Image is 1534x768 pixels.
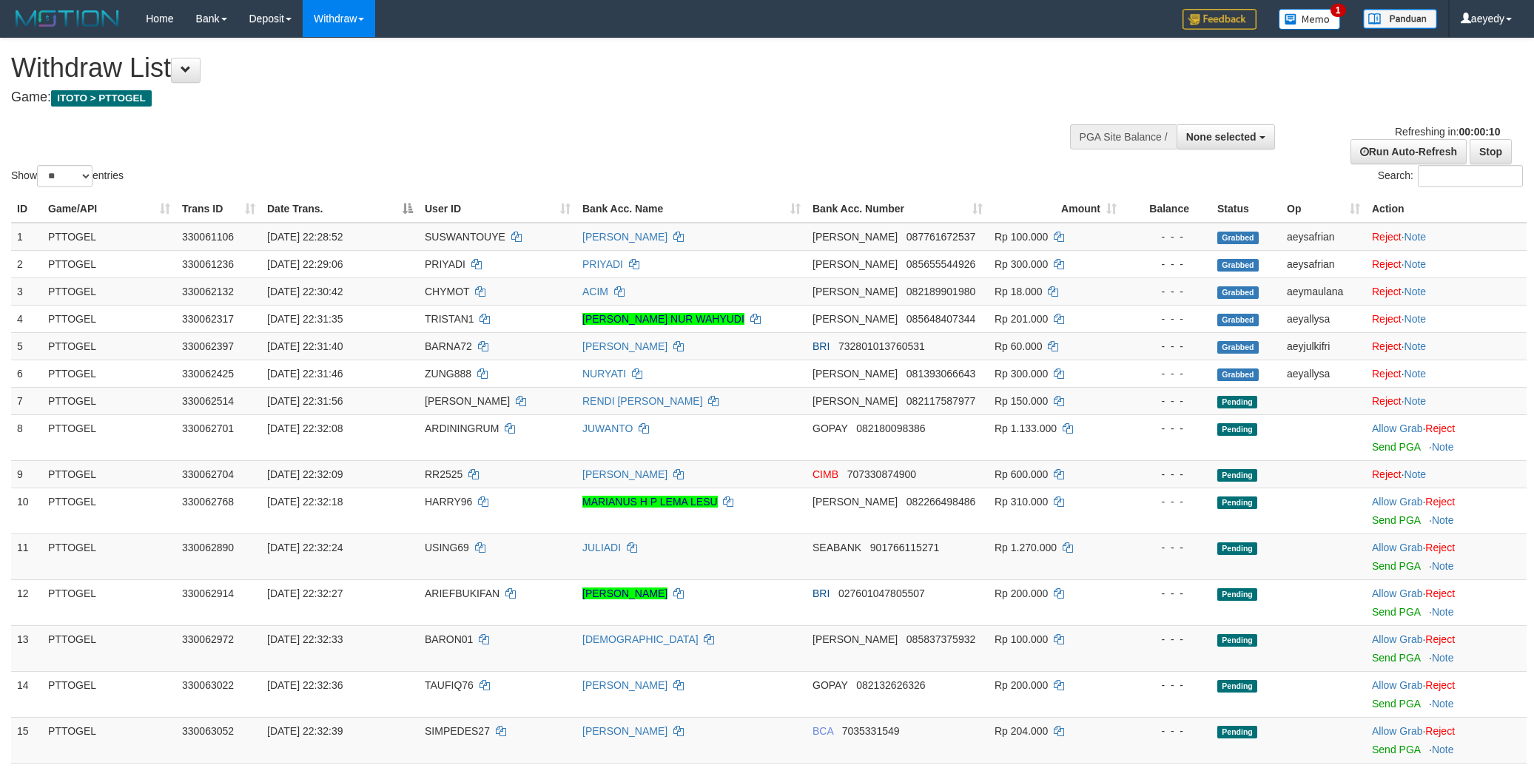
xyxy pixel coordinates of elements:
[182,340,234,352] span: 330062397
[11,90,1008,105] h4: Game:
[582,679,667,691] a: [PERSON_NAME]
[182,468,234,480] span: 330062704
[1418,165,1523,187] input: Search:
[1331,4,1346,17] span: 1
[267,422,343,434] span: [DATE] 22:32:08
[37,165,92,187] select: Showentries
[1128,421,1205,436] div: - - -
[1372,258,1402,270] a: Reject
[1372,606,1420,618] a: Send PGA
[11,165,124,187] label: Show entries
[582,587,667,599] a: [PERSON_NAME]
[182,313,234,325] span: 330062317
[1128,586,1205,601] div: - - -
[267,231,343,243] span: [DATE] 22:28:52
[1372,587,1422,599] a: Allow Grab
[1459,126,1500,138] strong: 00:00:10
[261,195,419,223] th: Date Trans.: activate to sort column descending
[1186,131,1257,143] span: None selected
[11,671,42,717] td: 14
[995,496,1048,508] span: Rp 310.000
[995,340,1043,352] span: Rp 60.000
[838,587,925,599] span: Copy 027601047805507 to clipboard
[1372,698,1420,710] a: Send PGA
[1281,250,1366,277] td: aeysafrian
[1405,395,1427,407] a: Note
[1372,652,1420,664] a: Send PGA
[995,422,1057,434] span: Rp 1.133.000
[267,313,343,325] span: [DATE] 22:31:35
[582,468,667,480] a: [PERSON_NAME]
[1372,514,1420,526] a: Send PGA
[425,395,510,407] span: [PERSON_NAME]
[1372,286,1402,297] a: Reject
[11,360,42,387] td: 6
[425,587,499,599] span: ARIEFBUKIFAN
[1405,258,1427,270] a: Note
[1425,422,1455,434] a: Reject
[1405,313,1427,325] a: Note
[1217,396,1257,408] span: Pending
[1128,394,1205,408] div: - - -
[1405,340,1427,352] a: Note
[1372,725,1422,737] a: Allow Grab
[1372,422,1422,434] a: Allow Grab
[42,671,176,717] td: PTTOGEL
[813,633,898,645] span: [PERSON_NAME]
[1281,305,1366,332] td: aeyallysa
[582,258,623,270] a: PRIYADI
[267,725,343,737] span: [DATE] 22:32:39
[42,305,176,332] td: PTTOGEL
[813,231,898,243] span: [PERSON_NAME]
[1128,724,1205,738] div: - - -
[1217,314,1259,326] span: Grabbed
[267,395,343,407] span: [DATE] 22:31:56
[1372,496,1422,508] a: Allow Grab
[267,340,343,352] span: [DATE] 22:31:40
[11,305,42,332] td: 4
[813,725,833,737] span: BCA
[1432,652,1454,664] a: Note
[1366,360,1527,387] td: ·
[1217,680,1257,693] span: Pending
[1372,422,1425,434] span: ·
[425,258,465,270] span: PRIYADI
[1372,560,1420,572] a: Send PGA
[1372,441,1420,453] a: Send PGA
[1366,533,1527,579] td: ·
[1372,744,1420,755] a: Send PGA
[813,313,898,325] span: [PERSON_NAME]
[995,542,1057,553] span: Rp 1.270.000
[582,340,667,352] a: [PERSON_NAME]
[1405,231,1427,243] a: Note
[1425,542,1455,553] a: Reject
[182,587,234,599] span: 330062914
[1366,460,1527,488] td: ·
[267,679,343,691] span: [DATE] 22:32:36
[1425,587,1455,599] a: Reject
[425,231,505,243] span: SUSWANTOUYE
[906,368,975,380] span: Copy 081393066643 to clipboard
[870,542,939,553] span: Copy 901766115271 to clipboard
[42,533,176,579] td: PTTOGEL
[1281,277,1366,305] td: aeymaulana
[1372,231,1402,243] a: Reject
[582,368,626,380] a: NURYATI
[1217,368,1259,381] span: Grabbed
[1432,560,1454,572] a: Note
[1281,223,1366,251] td: aeysafrian
[1128,311,1205,326] div: - - -
[42,579,176,625] td: PTTOGEL
[576,195,807,223] th: Bank Acc. Name: activate to sort column ascending
[425,725,490,737] span: SIMPEDES27
[582,395,703,407] a: RENDI [PERSON_NAME]
[11,277,42,305] td: 3
[1217,726,1257,738] span: Pending
[582,496,718,508] a: MARIANUS H P LEMA LESU
[1217,341,1259,354] span: Grabbed
[995,587,1048,599] span: Rp 200.000
[11,460,42,488] td: 9
[42,277,176,305] td: PTTOGEL
[42,332,176,360] td: PTTOGEL
[989,195,1123,223] th: Amount: activate to sort column ascending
